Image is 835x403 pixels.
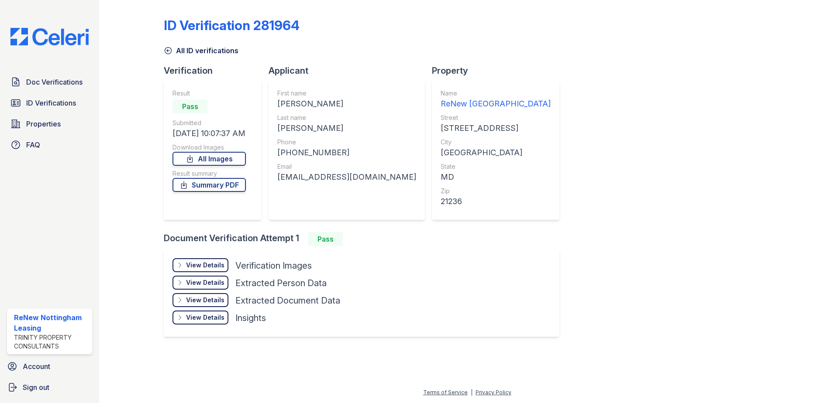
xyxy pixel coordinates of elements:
[235,294,340,307] div: Extracted Document Data
[26,119,61,129] span: Properties
[3,358,96,375] a: Account
[441,98,551,110] div: ReNew [GEOGRAPHIC_DATA]
[186,296,224,304] div: View Details
[235,277,327,289] div: Extracted Person Data
[277,138,416,147] div: Phone
[277,113,416,122] div: Last name
[476,389,511,396] a: Privacy Policy
[26,77,83,87] span: Doc Verifications
[798,368,826,394] iframe: chat widget
[441,171,551,183] div: MD
[3,379,96,396] a: Sign out
[173,143,246,152] div: Download Images
[441,138,551,147] div: City
[308,232,343,246] div: Pass
[432,65,566,77] div: Property
[173,99,207,113] div: Pass
[277,89,416,98] div: First name
[26,98,76,108] span: ID Verifications
[173,89,246,98] div: Result
[186,313,224,322] div: View Details
[441,195,551,208] div: 21236
[173,178,246,192] a: Summary PDF
[441,89,551,98] div: Name
[441,162,551,171] div: State
[235,260,312,272] div: Verification Images
[164,45,238,56] a: All ID verifications
[173,127,246,140] div: [DATE] 10:07:37 AM
[164,65,269,77] div: Verification
[277,147,416,159] div: [PHONE_NUMBER]
[14,333,89,351] div: Trinity Property Consultants
[277,122,416,134] div: [PERSON_NAME]
[3,28,96,45] img: CE_Logo_Blue-a8612792a0a2168367f1c8372b55b34899dd931a85d93a1a3d3e32e68fde9ad4.png
[186,278,224,287] div: View Details
[23,382,49,393] span: Sign out
[173,152,246,166] a: All Images
[441,187,551,195] div: Zip
[7,94,92,112] a: ID Verifications
[423,389,468,396] a: Terms of Service
[186,261,224,270] div: View Details
[7,73,92,91] a: Doc Verifications
[173,169,246,178] div: Result summary
[277,171,416,183] div: [EMAIL_ADDRESS][DOMAIN_NAME]
[441,113,551,122] div: Street
[26,140,40,150] span: FAQ
[441,89,551,110] a: Name ReNew [GEOGRAPHIC_DATA]
[14,312,89,333] div: ReNew Nottingham Leasing
[441,122,551,134] div: [STREET_ADDRESS]
[7,115,92,133] a: Properties
[23,361,50,372] span: Account
[441,147,551,159] div: [GEOGRAPHIC_DATA]
[471,389,473,396] div: |
[269,65,432,77] div: Applicant
[277,98,416,110] div: [PERSON_NAME]
[164,232,566,246] div: Document Verification Attempt 1
[173,119,246,127] div: Submitted
[235,312,266,324] div: Insights
[164,17,300,33] div: ID Verification 281964
[7,136,92,154] a: FAQ
[277,162,416,171] div: Email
